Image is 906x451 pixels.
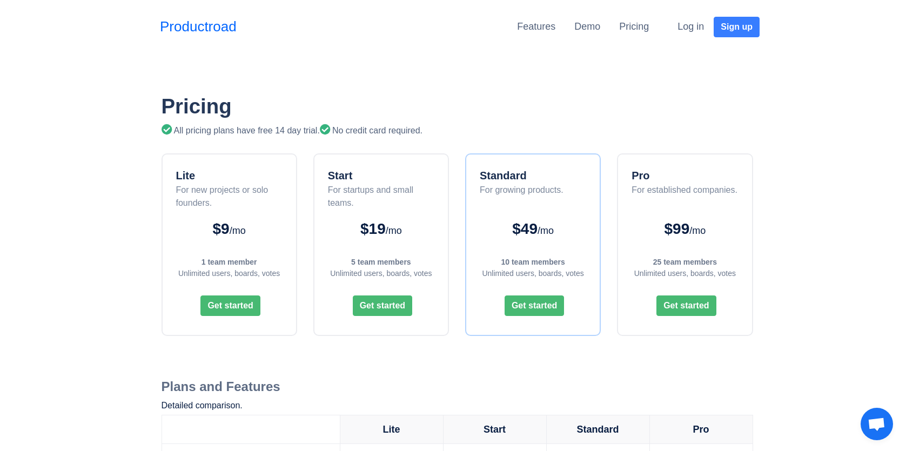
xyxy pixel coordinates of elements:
div: All pricing plans have free 14 day trial. No credit card required. [162,124,753,137]
div: For established companies. [632,184,737,210]
div: For new projects or solo founders. [176,184,285,210]
p: Detailed comparison. [162,399,753,412]
span: /mo [230,225,246,236]
a: Productroad [160,16,237,37]
strong: 10 team members [501,258,565,266]
div: Standard [480,167,563,184]
div: Unlimited users, boards, votes [173,268,285,279]
button: Get started [656,295,716,316]
th: Lite [340,415,443,444]
div: Open chat [861,408,893,440]
th: Pro [649,415,753,444]
div: Lite [176,167,285,184]
div: $19 [325,218,437,240]
span: /mo [386,225,402,236]
div: For growing products. [480,184,563,210]
a: Features [517,21,555,32]
div: $49 [477,218,589,240]
div: $99 [629,218,741,240]
span: /mo [689,225,706,236]
th: Start [443,415,546,444]
div: Unlimited users, boards, votes [629,268,741,279]
strong: 25 team members [653,258,717,266]
button: Log in [670,16,711,38]
h2: Plans and Features [162,379,753,395]
h1: Pricing [162,94,753,119]
a: Demo [574,21,600,32]
button: Get started [353,295,412,316]
strong: 5 team members [351,258,411,266]
strong: 1 team member [202,258,257,266]
div: Unlimited users, boards, votes [325,268,437,279]
button: Get started [505,295,564,316]
div: Pro [632,167,737,184]
th: Standard [546,415,649,444]
button: Sign up [714,17,760,37]
div: $9 [173,218,285,240]
div: Start [328,167,437,184]
a: Pricing [619,21,649,32]
button: Get started [200,295,260,316]
div: For startups and small teams. [328,184,437,210]
div: Unlimited users, boards, votes [477,268,589,279]
span: /mo [538,225,554,236]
